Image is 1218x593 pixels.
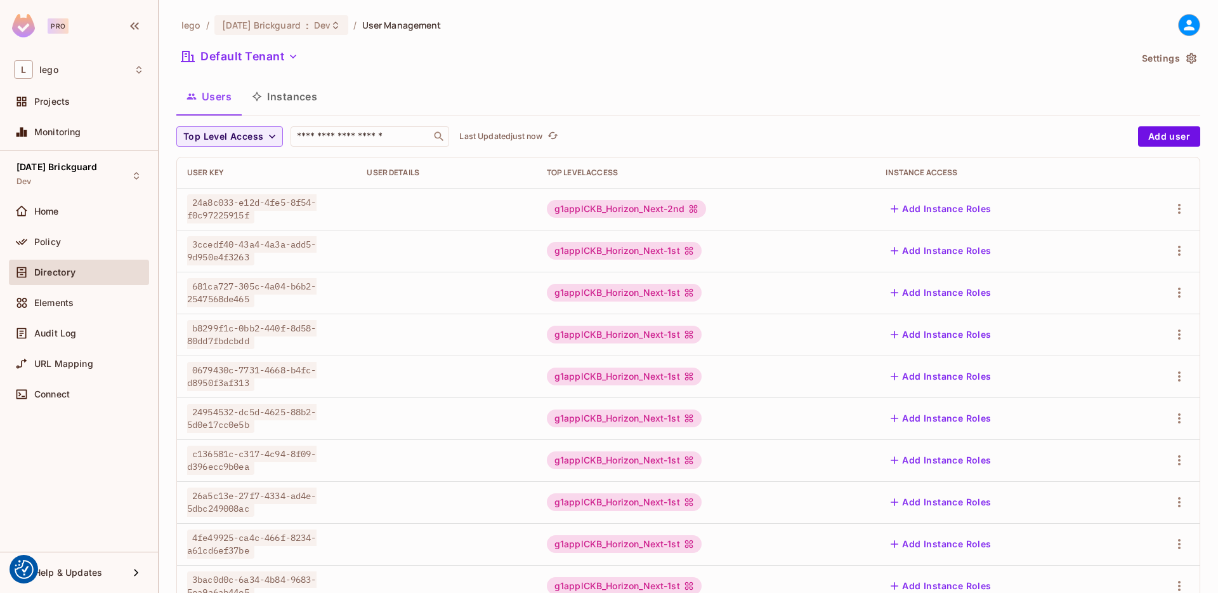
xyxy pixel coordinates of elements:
[206,19,209,31] li: /
[34,298,74,308] span: Elements
[886,366,996,387] button: Add Instance Roles
[459,131,542,142] p: Last Updated just now
[34,237,61,247] span: Policy
[16,162,98,172] span: [DATE] Brickguard
[183,129,263,145] span: Top Level Access
[187,194,317,223] span: 24a8c033-e12d-4fe5-8f54-f0c97225915f
[547,535,702,553] div: g1applCKB_Horizon_Next-1st
[16,177,31,187] span: Dev
[181,19,201,31] span: the active workspace
[886,283,996,303] button: Add Instance Roles
[314,19,331,31] span: Dev
[34,328,76,338] span: Audit Log
[547,200,706,218] div: g1applCKB_Horizon_Next-2nd
[886,324,996,345] button: Add Instance Roles
[547,410,702,427] div: g1applCKB_Horizon_Next-1st
[187,530,317,559] span: 4fe49925-ca4c-466f-8234-a61cd6ef37be
[187,404,317,433] span: 24954532-dc5d-4625-88b2-5d0e17cc0e5b
[547,326,702,343] div: g1applCKB_Horizon_Next-1st
[353,19,357,31] li: /
[222,19,301,31] span: [DATE] Brickguard
[886,199,996,219] button: Add Instance Roles
[547,493,702,511] div: g1applCKB_Horizon_Next-1st
[1138,126,1200,147] button: Add user
[34,389,70,399] span: Connect
[886,450,996,470] button: Add Instance Roles
[547,451,702,469] div: g1applCKB_Horizon_Next-1st
[187,168,346,178] div: User Key
[14,60,33,79] span: L
[547,130,558,143] span: refresh
[886,168,1113,178] div: Instance Access
[34,97,70,107] span: Projects
[39,65,58,75] span: Workspace: lego
[547,168,866,178] div: Top Level Access
[1137,48,1200,69] button: Settings
[542,129,560,144] span: Click to refresh data
[886,534,996,554] button: Add Instance Roles
[34,127,81,137] span: Monitoring
[34,359,93,369] span: URL Mapping
[305,20,310,30] span: :
[886,492,996,512] button: Add Instance Roles
[547,242,702,260] div: g1applCKB_Horizon_Next-1st
[547,368,702,385] div: g1applCKB_Horizon_Next-1st
[187,488,317,517] span: 26a5c13e-27f7-4334-ad4e-5dbc249008ac
[187,446,317,475] span: c136581c-c317-4c94-8f09-d396ecc9b0ea
[12,14,35,37] img: SReyMgAAAABJRU5ErkJggg==
[15,560,34,579] img: Revisit consent button
[48,18,69,34] div: Pro
[187,236,317,265] span: 3ccedf40-43a4-4a3a-add5-9d950e4f3263
[547,284,702,302] div: g1applCKB_Horizon_Next-1st
[886,241,996,261] button: Add Instance Roles
[176,81,242,112] button: Users
[15,560,34,579] button: Consent Preferences
[34,568,102,578] span: Help & Updates
[545,129,560,144] button: refresh
[242,81,327,112] button: Instances
[187,362,317,391] span: 0679430c-7731-4668-b4fc-d8950f3af313
[34,267,75,277] span: Directory
[187,320,317,349] span: b8299f1c-0bb2-440f-8d58-80dd7fbdcbdd
[362,19,442,31] span: User Management
[176,46,303,67] button: Default Tenant
[367,168,526,178] div: User Details
[187,278,317,307] span: 681ca727-305c-4a04-b6b2-2547568de465
[34,206,59,217] span: Home
[886,408,996,429] button: Add Instance Roles
[176,126,283,147] button: Top Level Access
